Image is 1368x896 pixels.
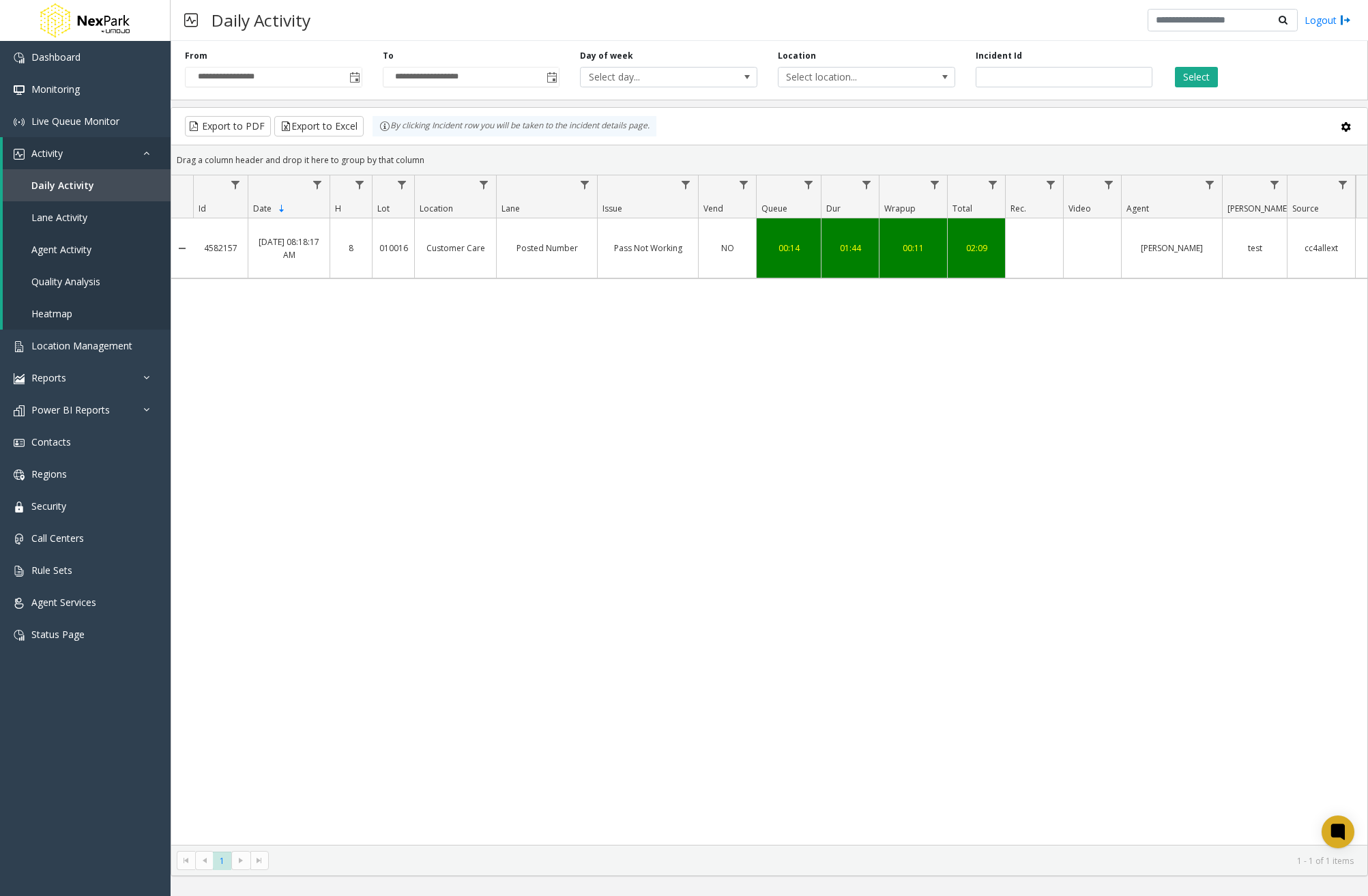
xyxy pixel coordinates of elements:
[497,238,597,258] a: Posted Number
[31,179,94,192] span: Daily Activity
[171,175,1367,845] div: Data table
[383,50,394,62] label: To
[1122,238,1222,258] a: [PERSON_NAME]
[185,50,207,62] label: From
[699,238,756,258] a: NO
[330,238,372,258] a: 8
[31,403,110,416] span: Power BI Reports
[14,85,25,96] img: 'icon'
[826,203,841,214] span: Dur
[276,203,287,214] span: Sortable
[761,203,787,214] span: Queue
[393,175,411,194] a: Lot Filter Menu
[171,148,1367,172] div: Drag a column header and drop it here to group by that column
[3,137,171,169] a: Activity
[800,175,818,194] a: Queue Filter Menu
[858,175,876,194] a: Dur Filter Menu
[31,435,71,448] span: Contacts
[185,116,271,136] button: Export to PDF
[1287,238,1355,258] a: cc4allext
[14,534,25,545] img: 'icon'
[14,598,25,609] img: 'icon'
[193,238,248,258] a: 4582157
[347,68,362,87] span: Toggle popup
[976,50,1022,62] label: Incident Id
[213,852,231,870] span: Page 1
[580,50,633,62] label: Day of week
[373,238,414,258] a: 010016
[825,242,875,255] div: 01:44
[1305,13,1351,27] a: Logout
[248,232,330,265] a: [DATE] 08:18:17 AM
[379,121,390,132] img: infoIcon.svg
[1292,203,1319,214] span: Source
[31,83,80,96] span: Monitoring
[883,242,944,255] div: 00:11
[377,203,390,214] span: Lot
[501,203,520,214] span: Lane
[31,532,84,545] span: Call Centers
[1042,175,1060,194] a: Rec. Filter Menu
[31,243,91,256] span: Agent Activity
[3,265,171,298] a: Quality Analysis
[884,203,916,214] span: Wrapup
[576,175,594,194] a: Lane Filter Menu
[31,307,72,320] span: Heatmap
[171,213,193,283] a: Collapse Details
[31,371,66,384] span: Reports
[31,211,87,224] span: Lane Activity
[757,238,821,258] a: 00:14
[184,3,198,37] img: pageIcon
[3,201,171,233] a: Lane Activity
[227,175,245,194] a: Id Filter Menu
[1100,175,1118,194] a: Video Filter Menu
[31,275,100,288] span: Quality Analysis
[274,116,364,136] button: Export to Excel
[14,341,25,352] img: 'icon'
[205,3,317,37] h3: Daily Activity
[598,238,698,258] a: Pass Not Working
[3,169,171,201] a: Daily Activity
[3,233,171,265] a: Agent Activity
[1068,203,1091,214] span: Video
[31,564,72,577] span: Rule Sets
[14,566,25,577] img: 'icon'
[475,175,493,194] a: Location Filter Menu
[14,437,25,448] img: 'icon'
[31,147,63,160] span: Activity
[335,203,341,214] span: H
[415,238,496,258] a: Customer Care
[544,68,559,87] span: Toggle popup
[1334,175,1352,194] a: Source Filter Menu
[778,50,816,62] label: Location
[14,630,25,641] img: 'icon'
[31,628,85,641] span: Status Page
[1201,175,1219,194] a: Agent Filter Menu
[952,203,972,214] span: Total
[703,203,723,214] span: Vend
[14,117,25,128] img: 'icon'
[3,298,171,330] a: Heatmap
[926,175,944,194] a: Wrapup Filter Menu
[760,242,817,255] div: 00:14
[14,373,25,384] img: 'icon'
[1175,67,1218,87] button: Select
[951,242,1002,255] div: 02:09
[879,238,947,258] a: 00:11
[14,405,25,416] img: 'icon'
[1266,175,1284,194] a: Parker Filter Menu
[31,596,96,609] span: Agent Services
[308,175,327,194] a: Date Filter Menu
[735,175,753,194] a: Vend Filter Menu
[14,502,25,512] img: 'icon'
[31,500,66,512] span: Security
[14,53,25,63] img: 'icon'
[581,68,721,87] span: Select day...
[1227,203,1290,214] span: [PERSON_NAME]
[14,149,25,160] img: 'icon'
[1010,203,1026,214] span: Rec.
[277,855,1354,867] kendo-pager-info: 1 - 1 of 1 items
[373,116,656,136] div: By clicking Incident row you will be taken to the incident details page.
[31,339,132,352] span: Location Management
[1126,203,1149,214] span: Agent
